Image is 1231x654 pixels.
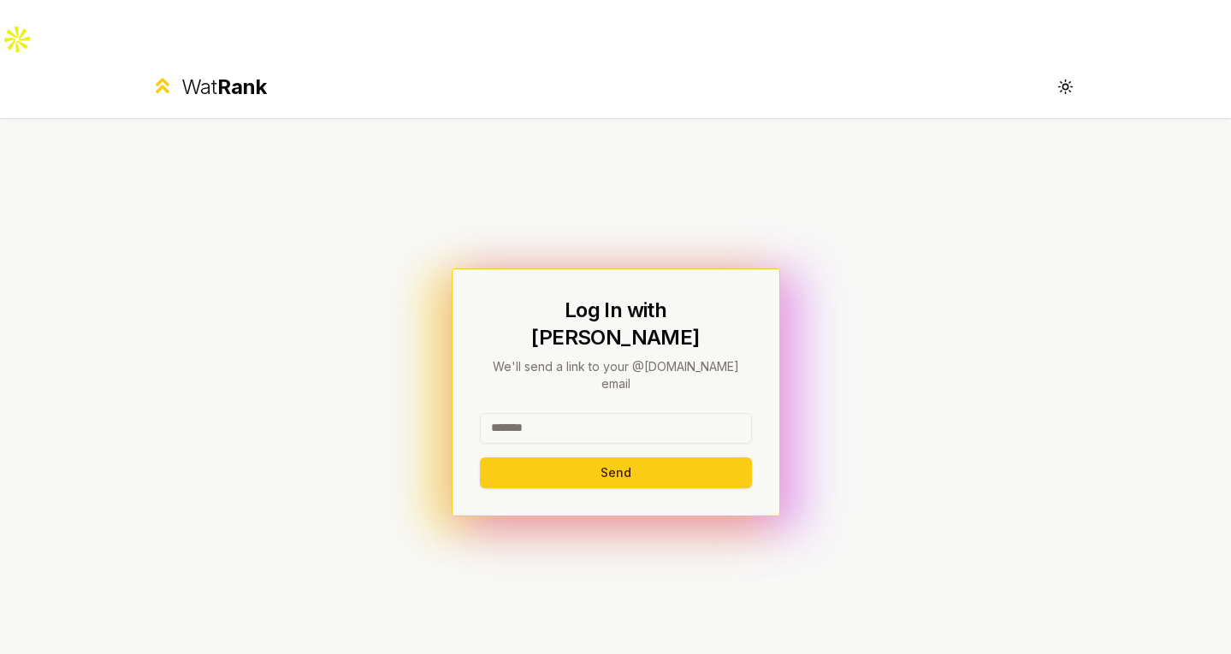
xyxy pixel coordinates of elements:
div: Wat [181,74,267,101]
span: Rank [217,74,267,99]
a: WatRank [151,74,268,101]
button: Send [480,457,752,488]
h1: Log In with [PERSON_NAME] [480,297,752,351]
p: We'll send a link to your @[DOMAIN_NAME] email [480,358,752,392]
